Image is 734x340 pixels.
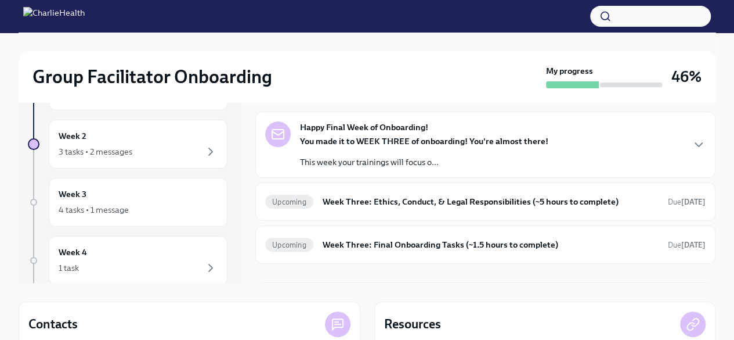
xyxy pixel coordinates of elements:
strong: My progress [546,65,593,77]
h3: 46% [671,66,702,87]
div: 4 tasks • 1 message [59,204,129,216]
strong: You made it to WEEK THREE of onboarding! You're almost there! [300,136,548,146]
span: Upcoming [265,241,313,249]
p: This week your trainings will focus o... [300,156,548,168]
strong: Happy Final Week of Onboarding! [300,121,428,133]
span: September 15th, 2025 09:00 [668,196,706,207]
a: UpcomingWeek Three: Final Onboarding Tasks (~1.5 hours to complete)Due[DATE] [265,235,706,254]
h6: Week Three: Final Onboarding Tasks (~1.5 hours to complete) [323,238,659,251]
h6: Week 4 [59,246,87,259]
h2: Group Facilitator Onboarding [32,65,272,88]
strong: [DATE] [681,241,706,249]
h4: Contacts [28,316,78,333]
img: CharlieHealth [23,7,85,26]
a: Week 41 task [28,236,227,285]
span: September 13th, 2025 09:00 [668,239,706,250]
a: UpcomingWeek Three: Ethics, Conduct, & Legal Responsibilities (~5 hours to complete)Due[DATE] [265,192,706,211]
h6: Week 2 [59,130,86,142]
span: Upcoming [265,198,313,206]
span: Due [668,241,706,249]
h4: Resources [384,316,441,333]
h6: Week 3 [59,188,86,201]
a: Week 34 tasks • 1 message [28,178,227,227]
div: 3 tasks • 2 messages [59,146,132,158]
a: Week 23 tasks • 2 messages [28,120,227,169]
div: 1 task [59,262,79,274]
strong: [DATE] [681,198,706,206]
span: Due [668,198,706,206]
h6: Week Three: Ethics, Conduct, & Legal Responsibilities (~5 hours to complete) [323,195,659,208]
